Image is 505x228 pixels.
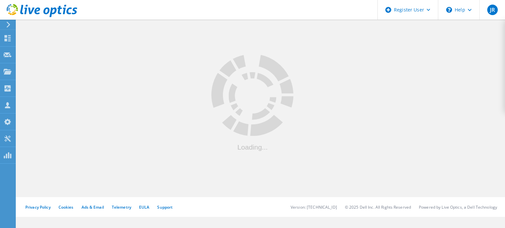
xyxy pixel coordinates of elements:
[291,204,337,210] li: Version: [TECHNICAL_ID]
[211,143,294,150] div: Loading...
[157,204,173,210] a: Support
[139,204,149,210] a: EULA
[345,204,411,210] li: © 2025 Dell Inc. All Rights Reserved
[7,14,77,18] a: Live Optics Dashboard
[490,7,495,12] span: JR
[25,204,51,210] a: Privacy Policy
[419,204,497,210] li: Powered by Live Optics, a Dell Technology
[112,204,131,210] a: Telemetry
[446,7,452,13] svg: \n
[82,204,104,210] a: Ads & Email
[59,204,74,210] a: Cookies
